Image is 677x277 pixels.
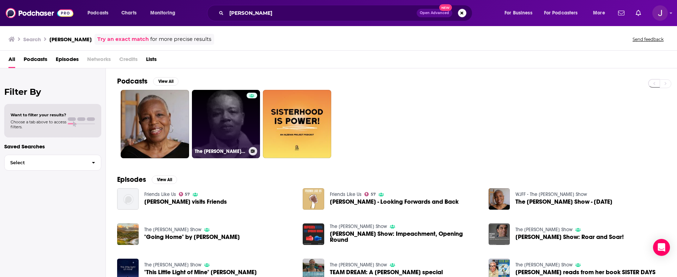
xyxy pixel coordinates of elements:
[119,54,138,68] span: Credits
[330,199,459,205] span: [PERSON_NAME] - Looking Forwards and Back
[539,7,588,19] button: open menu
[87,8,108,18] span: Podcasts
[652,5,668,21] img: User Profile
[489,223,510,245] img: Janus Adams Show: Roar and Soar!
[330,262,387,268] a: The Janus Adams Show
[117,77,147,86] h2: Podcasts
[303,188,324,210] img: Dr. Janus Adams - Looking Forwards and Back
[489,188,510,210] img: The Janus Adams Show - Saturday, July 11, 2020
[150,8,175,18] span: Monitoring
[330,223,387,229] a: The Janus Adams Show
[652,5,668,21] span: Logged in as josephpapapr
[364,192,376,196] a: 57
[633,7,644,19] a: Show notifications dropdown
[145,7,185,19] button: open menu
[117,223,139,245] img: "Going Home" by Janus Adams
[144,234,240,240] span: "Going Home" by [PERSON_NAME]
[515,199,612,205] span: The [PERSON_NAME] Show - [DATE]
[150,35,211,43] span: for more precise results
[330,269,443,275] span: TEAM DREAM: A [PERSON_NAME] special
[144,269,257,275] a: "This Little Light of Mine" Janus Adams
[515,269,655,275] a: JANUS ADAMS reads from her book SISTER DAYS
[214,5,479,21] div: Search podcasts, credits, & more...
[330,269,443,275] a: TEAM DREAM: A Janus Adams special
[515,227,573,233] a: The Janus Adams Show
[144,234,240,240] a: "Going Home" by Janus Adams
[23,36,41,43] h3: Search
[515,262,573,268] a: The Janus Adams Show
[11,119,66,129] span: Choose a tab above to access filters.
[24,54,47,68] a: Podcasts
[4,143,101,150] p: Saved Searches
[153,77,179,86] button: View All
[515,234,624,240] a: Janus Adams Show: Roar and Soar!
[500,7,541,19] button: open menu
[117,7,141,19] a: Charts
[185,193,190,196] span: 57
[515,269,655,275] span: [PERSON_NAME] reads from her book SISTER DAYS
[146,54,157,68] a: Lists
[593,8,605,18] span: More
[56,54,79,68] a: Episodes
[6,6,73,20] img: Podchaser - Follow, Share and Rate Podcasts
[588,7,614,19] button: open menu
[144,191,176,197] a: Friends Like Us
[515,234,624,240] span: [PERSON_NAME] Show: Roar and Soar!
[544,8,578,18] span: For Podcasters
[152,176,177,184] button: View All
[8,54,15,68] a: All
[11,112,66,117] span: Want to filter your results?
[226,7,417,19] input: Search podcasts, credits, & more...
[330,231,480,243] a: Janus Adams Show: Impeachment, Opening Round
[117,175,146,184] h2: Episodes
[4,155,101,171] button: Select
[117,77,179,86] a: PodcastsView All
[121,8,137,18] span: Charts
[630,36,666,42] button: Send feedback
[144,262,201,268] a: The Janus Adams Show
[5,160,86,165] span: Select
[515,191,587,197] a: WJFF - The Janus Adams Show
[371,193,376,196] span: 57
[97,35,149,43] a: Try an exact match
[330,231,480,243] span: [PERSON_NAME] Show: Impeachment, Opening Round
[117,175,177,184] a: EpisodesView All
[192,90,260,158] a: The [PERSON_NAME] Show
[303,223,324,245] img: Janus Adams Show: Impeachment, Opening Round
[144,199,227,205] span: [PERSON_NAME] visits Friends
[49,36,92,43] h3: [PERSON_NAME]
[4,87,101,97] h2: Filter By
[195,148,246,154] h3: The [PERSON_NAME] Show
[83,7,117,19] button: open menu
[439,4,452,11] span: New
[330,199,459,205] a: Dr. Janus Adams - Looking Forwards and Back
[144,199,227,205] a: Dr. Janus Adams visits Friends
[117,188,139,210] img: Dr. Janus Adams visits Friends
[420,11,449,15] span: Open Advanced
[417,9,452,17] button: Open AdvancedNew
[504,8,532,18] span: For Business
[179,192,190,196] a: 57
[653,239,670,256] div: Open Intercom Messenger
[615,7,627,19] a: Show notifications dropdown
[652,5,668,21] button: Show profile menu
[330,191,362,197] a: Friends Like Us
[87,54,111,68] span: Networks
[144,269,257,275] span: "This Little Light of Mine" [PERSON_NAME]
[144,227,201,233] a: The Janus Adams Show
[515,199,612,205] a: The Janus Adams Show - Saturday, July 11, 2020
